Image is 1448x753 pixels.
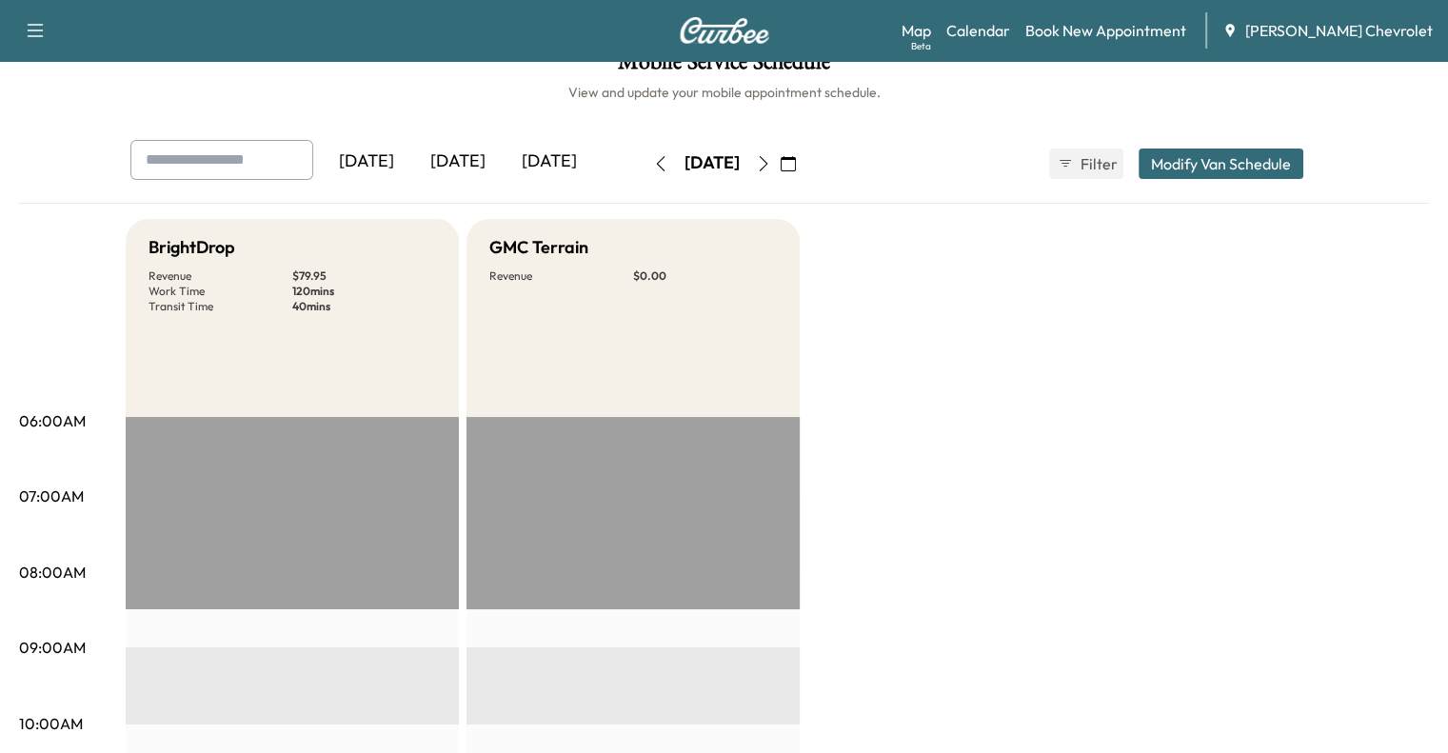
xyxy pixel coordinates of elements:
[19,83,1429,102] h6: View and update your mobile appointment schedule.
[1081,152,1115,175] span: Filter
[292,268,436,284] p: $ 79.95
[412,140,504,184] div: [DATE]
[19,712,83,735] p: 10:00AM
[19,50,1429,83] h1: Mobile Service Schedule
[1139,149,1303,179] button: Modify Van Schedule
[1025,19,1186,42] a: Book New Appointment
[911,39,931,53] div: Beta
[149,268,292,284] p: Revenue
[489,234,588,261] h5: GMC Terrain
[489,268,633,284] p: Revenue
[1049,149,1123,179] button: Filter
[149,234,235,261] h5: BrightDrop
[19,636,86,659] p: 09:00AM
[321,140,412,184] div: [DATE]
[149,299,292,314] p: Transit Time
[292,299,436,314] p: 40 mins
[504,140,595,184] div: [DATE]
[19,485,84,507] p: 07:00AM
[684,151,740,175] div: [DATE]
[19,409,86,432] p: 06:00AM
[679,17,770,44] img: Curbee Logo
[902,19,931,42] a: MapBeta
[946,19,1010,42] a: Calendar
[633,268,777,284] p: $ 0.00
[292,284,436,299] p: 120 mins
[1245,19,1433,42] span: [PERSON_NAME] Chevrolet
[19,561,86,584] p: 08:00AM
[149,284,292,299] p: Work Time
